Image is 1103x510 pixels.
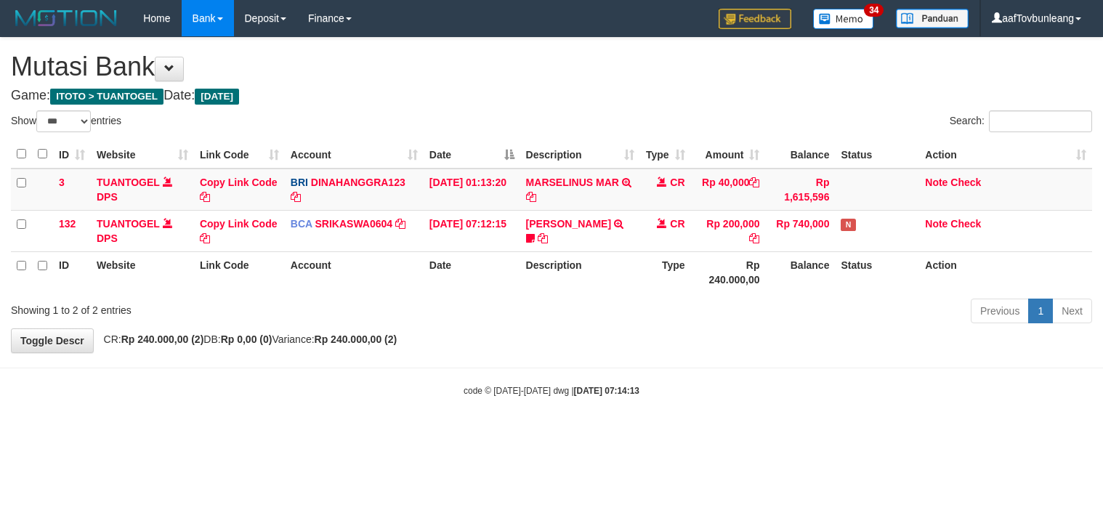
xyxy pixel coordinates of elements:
th: Website: activate to sort column ascending [91,140,194,169]
th: Description [520,251,640,293]
td: DPS [91,169,194,211]
span: 3 [59,177,65,188]
th: Date [424,251,520,293]
a: MARSELINUS MAR [526,177,619,188]
a: Note [925,218,948,230]
h4: Game: Date: [11,89,1092,103]
span: 34 [864,4,884,17]
th: Description: activate to sort column ascending [520,140,640,169]
th: Status [835,251,919,293]
span: BCA [291,218,312,230]
th: Type: activate to sort column ascending [640,140,691,169]
a: Copy Link Code [200,177,278,203]
td: Rp 40,000 [691,169,766,211]
span: [DATE] [195,89,239,105]
th: Website [91,251,194,293]
a: Copy DINAHANGGRA123 to clipboard [291,191,301,203]
a: Copy MARSELINUS MAR to clipboard [526,191,536,203]
img: panduan.png [896,9,969,28]
a: Check [950,177,981,188]
th: Account: activate to sort column ascending [285,140,424,169]
img: Button%20Memo.svg [813,9,874,29]
a: DINAHANGGRA123 [311,177,405,188]
select: Showentries [36,110,91,132]
div: Showing 1 to 2 of 2 entries [11,297,449,317]
td: [DATE] 07:12:15 [424,210,520,251]
td: Rp 1,615,596 [765,169,835,211]
strong: [DATE] 07:14:13 [574,386,639,396]
th: Action: activate to sort column ascending [919,140,1092,169]
span: 132 [59,218,76,230]
img: MOTION_logo.png [11,7,121,29]
a: TUANTOGEL [97,177,160,188]
input: Search: [989,110,1092,132]
th: Link Code [194,251,285,293]
a: Copy LINGGO SIMAN to clipboard [538,232,548,244]
a: [PERSON_NAME] [526,218,611,230]
a: Copy Rp 40,000 to clipboard [749,177,759,188]
span: CR [670,177,684,188]
strong: Rp 240.000,00 (2) [121,333,204,345]
td: Rp 200,000 [691,210,766,251]
h1: Mutasi Bank [11,52,1092,81]
th: Link Code: activate to sort column ascending [194,140,285,169]
a: Previous [971,299,1029,323]
a: Copy Rp 200,000 to clipboard [749,232,759,244]
span: CR [670,218,684,230]
th: Status [835,140,919,169]
a: TUANTOGEL [97,218,160,230]
span: Has Note [841,219,855,231]
th: Type [640,251,691,293]
a: 1 [1028,299,1053,323]
a: SRIKASWA0604 [315,218,392,230]
label: Search: [950,110,1092,132]
span: CR: DB: Variance: [97,333,397,345]
span: BRI [291,177,308,188]
th: Account [285,251,424,293]
strong: Rp 240.000,00 (2) [315,333,397,345]
img: Feedback.jpg [719,9,791,29]
small: code © [DATE]-[DATE] dwg | [464,386,639,396]
a: Next [1052,299,1092,323]
th: Date: activate to sort column descending [424,140,520,169]
label: Show entries [11,110,121,132]
a: Toggle Descr [11,328,94,353]
td: DPS [91,210,194,251]
th: ID: activate to sort column ascending [53,140,91,169]
th: Rp 240.000,00 [691,251,766,293]
span: ITOTO > TUANTOGEL [50,89,163,105]
td: [DATE] 01:13:20 [424,169,520,211]
a: Note [925,177,948,188]
a: Copy Link Code [200,218,278,244]
th: Balance [765,140,835,169]
th: Amount: activate to sort column ascending [691,140,766,169]
th: Balance [765,251,835,293]
strong: Rp 0,00 (0) [221,333,272,345]
a: Check [950,218,981,230]
a: Copy SRIKASWA0604 to clipboard [395,218,405,230]
td: Rp 740,000 [765,210,835,251]
th: Action [919,251,1092,293]
th: ID [53,251,91,293]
